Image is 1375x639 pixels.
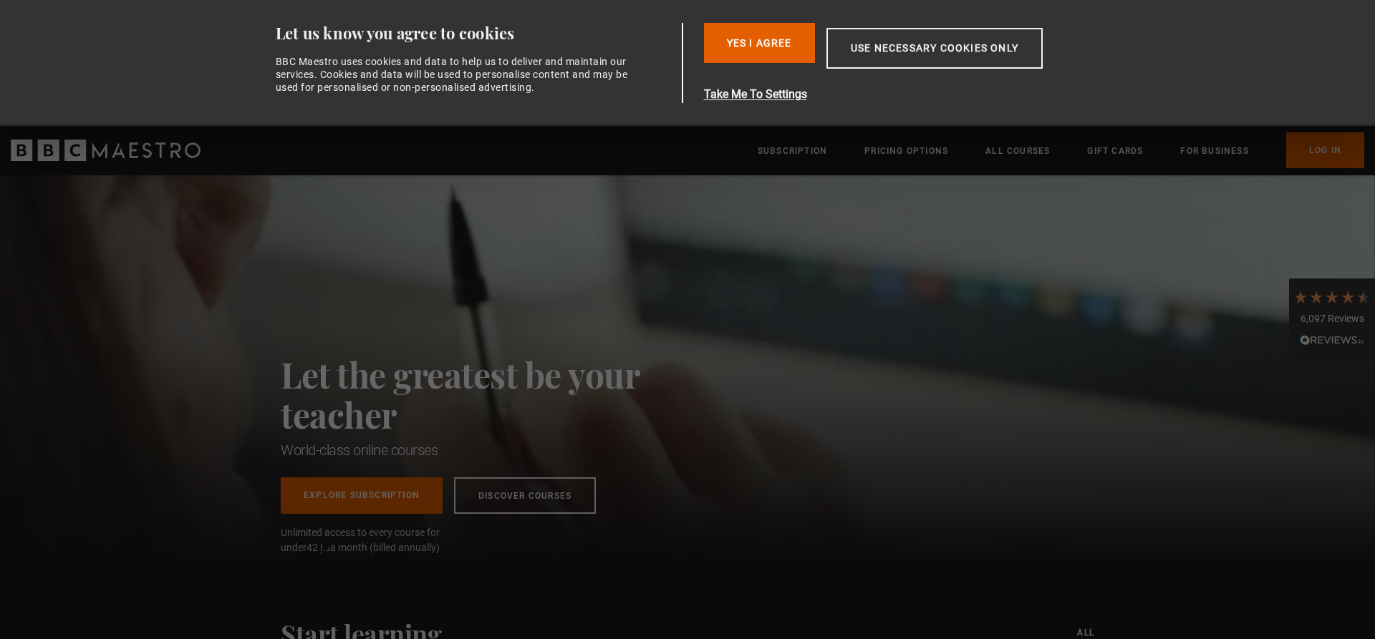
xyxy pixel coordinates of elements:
a: Gift Cards [1087,144,1143,158]
h2: Let the greatest be your teacher [281,354,703,434]
a: Explore Subscription [281,477,443,514]
div: 4.7 Stars [1293,289,1371,305]
span: 42 د.إ [307,542,330,553]
span: Unlimited access to every course for under a month (billed annually) [281,525,474,555]
a: For business [1180,144,1248,158]
nav: Primary [758,132,1364,168]
div: 6,097 ReviewsRead All Reviews [1289,278,1375,361]
button: Yes I Agree [704,23,815,63]
svg: BBC Maestro [11,140,201,161]
button: Use necessary cookies only [826,28,1043,69]
a: Subscription [758,144,827,158]
div: BBC Maestro uses cookies and data to help us to deliver and maintain our services. Cookies and da... [276,55,637,94]
div: 6,097 Reviews [1293,312,1371,326]
div: Let us know you agree to cookies [276,23,677,44]
a: Pricing Options [864,144,948,158]
button: Take Me To Settings [704,86,1111,103]
a: Discover Courses [454,477,596,514]
img: REVIEWS.io [1300,335,1364,345]
div: Read All Reviews [1293,333,1371,350]
a: Log In [1286,132,1364,168]
h1: World-class online courses [281,440,703,460]
a: All Courses [985,144,1050,158]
